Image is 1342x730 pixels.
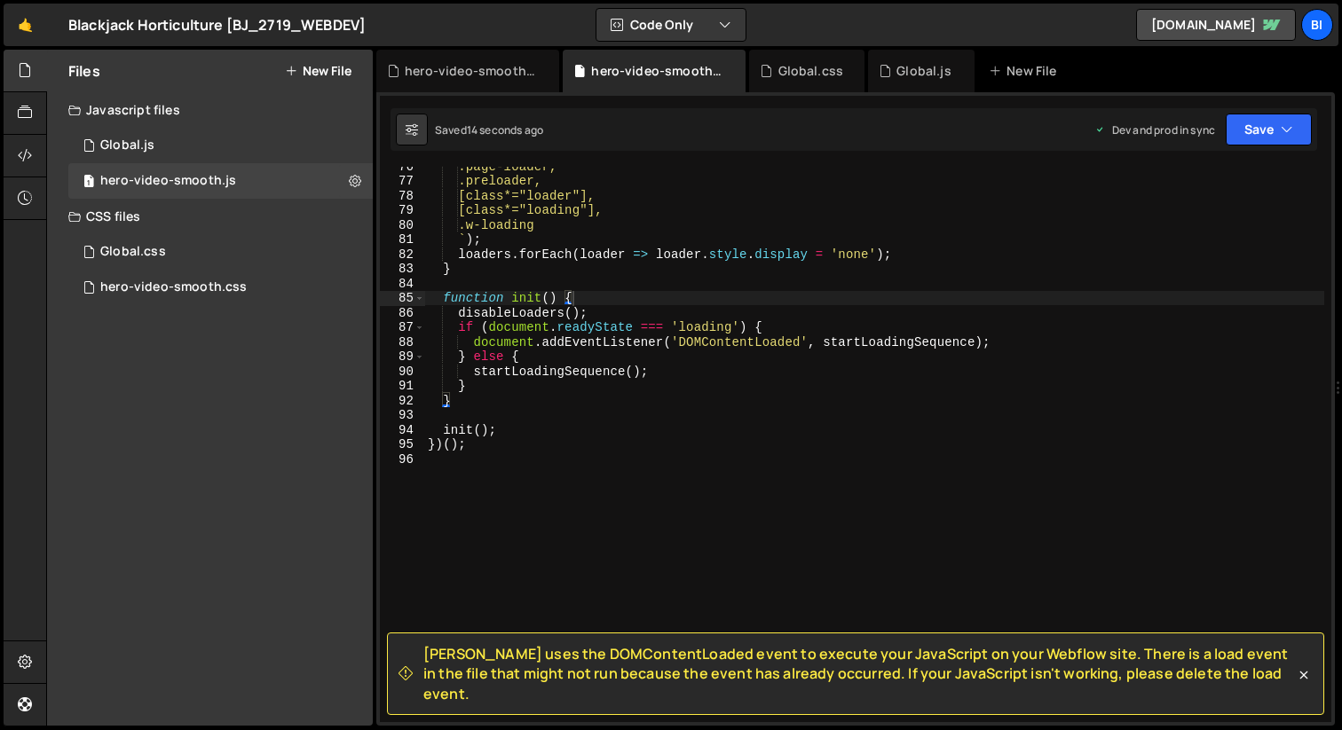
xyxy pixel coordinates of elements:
[68,128,373,163] div: 16258/43868.js
[1301,9,1333,41] a: Bi
[380,291,425,306] div: 85
[380,174,425,189] div: 77
[423,644,1295,703] span: [PERSON_NAME] uses the DOMContentLoaded event to execute your JavaScript on your Webflow site. Th...
[380,203,425,218] div: 79
[380,320,425,335] div: 87
[68,270,373,305] div: 16258/45694.css
[68,163,373,199] div: 16258/45693.js
[285,64,351,78] button: New File
[4,4,47,46] a: 🤙
[435,122,543,137] div: Saved
[1226,114,1312,145] button: Save
[380,349,425,365] div: 89
[380,394,425,409] div: 92
[68,61,100,81] h2: Files
[83,176,94,190] span: 1
[467,122,543,137] div: 14 seconds ago
[380,452,425,467] div: 96
[100,244,166,260] div: Global.css
[1136,9,1296,41] a: [DOMAIN_NAME]
[100,279,247,295] div: hero-video-smooth.css
[380,218,425,233] div: 80
[380,437,425,452] div: 95
[380,423,425,438] div: 94
[989,62,1063,80] div: New File
[380,160,425,175] div: 76
[380,262,425,277] div: 83
[380,189,425,204] div: 78
[100,173,236,189] div: hero-video-smooth.js
[380,247,425,263] div: 82
[47,92,373,128] div: Javascript files
[380,277,425,292] div: 84
[778,62,844,80] div: Global.css
[100,137,154,153] div: Global.js
[1094,122,1215,137] div: Dev and prod in sync
[380,408,425,423] div: 93
[47,199,373,234] div: CSS files
[596,9,746,41] button: Code Only
[591,62,724,80] div: hero-video-smooth.js
[380,232,425,247] div: 81
[380,306,425,321] div: 86
[68,234,373,270] div: 16258/43966.css
[405,62,538,80] div: hero-video-smooth.css
[896,62,951,80] div: Global.js
[380,335,425,350] div: 88
[68,14,366,35] div: Blackjack Horticulture [BJ_2719_WEBDEV]
[380,379,425,394] div: 91
[380,365,425,380] div: 90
